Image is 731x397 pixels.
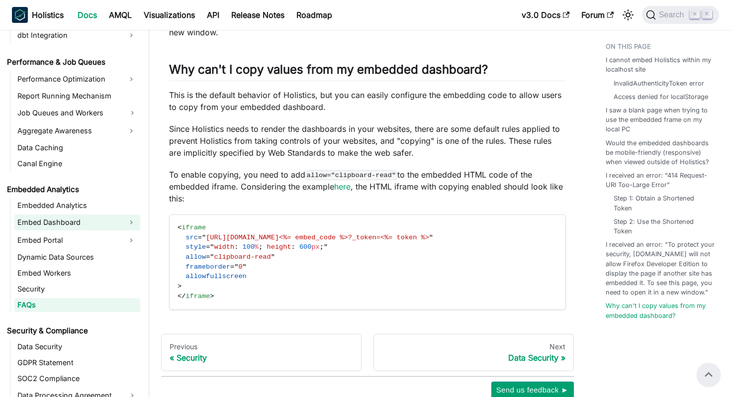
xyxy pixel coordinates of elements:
a: dbt Integration [14,27,122,43]
a: Forum [575,7,620,23]
a: I received an error: “414 Request-URI Too-Large Error” [606,171,716,190]
a: Access denied for localStorage [614,92,708,101]
button: Expand sidebar category 'Embed Dashboard' [122,214,140,230]
button: Expand sidebar category 'Embed Portal' [122,232,140,248]
span: > [210,293,214,300]
a: Visualizations [138,7,201,23]
a: v3.0 Docs [516,7,575,23]
a: Dynamic Data Sources [14,250,140,264]
a: Embedded Analytics [4,183,140,197]
span: </ [178,293,185,300]
span: iframe [182,224,206,231]
a: Security [14,282,140,296]
a: Docs [72,7,103,23]
a: API [201,7,225,23]
a: Roadmap [290,7,338,23]
a: Why can't I copy values from my embedded dashboard? [606,301,716,320]
a: PreviousSecurity [161,334,362,372]
p: To enable copying, you need to add to the embedded HTML code of the embedded iframe. Considering ... [169,169,566,204]
span: 600 [299,243,311,251]
span: < [178,224,182,231]
a: Embed Portal [14,232,122,248]
button: Switch between dark and light mode (currently light mode) [620,7,636,23]
div: Data Security [382,353,565,363]
span: width [214,243,234,251]
kbd: K [702,10,712,19]
span: iframe [185,293,210,300]
span: " [202,234,206,241]
a: FAQs [14,298,140,312]
img: Holistics [12,7,28,23]
span: 100 [243,243,255,251]
span: style [185,243,206,251]
button: Expand sidebar category 'dbt Integration' [122,27,140,43]
span: clipboard-read [214,253,271,261]
a: Step 2: Use the Shortened Token [614,217,712,236]
span: = [230,263,234,271]
a: Canal Engine [14,157,140,171]
span: [URL][DOMAIN_NAME]<%= embed_code %>?_token=<%= token %> [206,234,429,241]
span: src [185,234,197,241]
a: Performance Optimization [14,71,122,87]
span: " [234,263,238,271]
a: AMQL [103,7,138,23]
span: ; [259,243,263,251]
span: Search [656,10,690,19]
a: GDPR Statement [14,356,140,370]
span: = [206,253,210,261]
a: NextData Security [373,334,574,372]
span: : [234,243,238,251]
span: " [243,263,247,271]
a: Security & Compliance [4,324,140,338]
a: Step 1: Obtain a Shortened Token [614,194,712,212]
span: ; [320,243,324,251]
span: frameborder [185,263,230,271]
span: % [255,243,259,251]
a: I cannot embed Holistics within my localhost site [606,55,716,74]
span: " [271,253,275,261]
b: Holistics [32,9,64,21]
button: Expand sidebar category 'Performance Optimization' [122,71,140,87]
a: InvalidAuthenticityToken error [614,79,704,88]
span: = [206,243,210,251]
a: Release Notes [225,7,290,23]
span: allow [185,253,206,261]
div: Previous [170,342,353,351]
span: : [291,243,295,251]
a: I saw a blank page when trying to use the embedded frame on my local PC [606,105,716,134]
a: Embedded Analytics [14,198,140,212]
span: " [210,243,214,251]
a: Data Security [14,340,140,354]
a: I received an error: "To protect your security, [DOMAIN_NAME] will not allow Firefox Developer Ed... [606,240,716,297]
span: px [311,243,319,251]
a: Embed Dashboard [14,214,122,230]
a: Data Caching [14,141,140,155]
button: Expand sidebar category 'Aggregate Awareness' [122,123,140,139]
span: > [178,283,182,290]
span: " [429,234,433,241]
p: Since Holistics needs to render the dashboards in your websites, there are some default rules app... [169,123,566,159]
a: Job Queues and Workers [14,105,140,121]
a: Aggregate Awareness [14,123,122,139]
div: Next [382,342,565,351]
kbd: ⌘ [690,10,700,19]
span: " [210,253,214,261]
a: Would the embedded dashboards be mobile-friendly (responsive) when viewed outside of Holistics? [606,138,716,167]
div: Security [170,353,353,363]
a: here [334,182,351,192]
button: Search (Command+K) [642,6,719,24]
a: Embed Workers [14,266,140,280]
span: " [324,243,328,251]
button: Scroll back to top [697,363,721,387]
span: 0 [238,263,242,271]
a: SOC2 Compliance [14,372,140,386]
span: Send us feedback ► [496,384,569,397]
a: Report Running Mechanism [14,89,140,103]
a: HolisticsHolistics [12,7,64,23]
h2: Why can't I copy values from my embedded dashboard? [169,62,566,81]
p: This is the default behavior of Holistics, but you can easily configure the embedding code to all... [169,89,566,113]
span: allowfullscreen [185,273,246,280]
a: Performance & Job Queues [4,55,140,69]
code: allow="clipboard-read" [305,170,397,180]
nav: Docs pages [161,334,574,372]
